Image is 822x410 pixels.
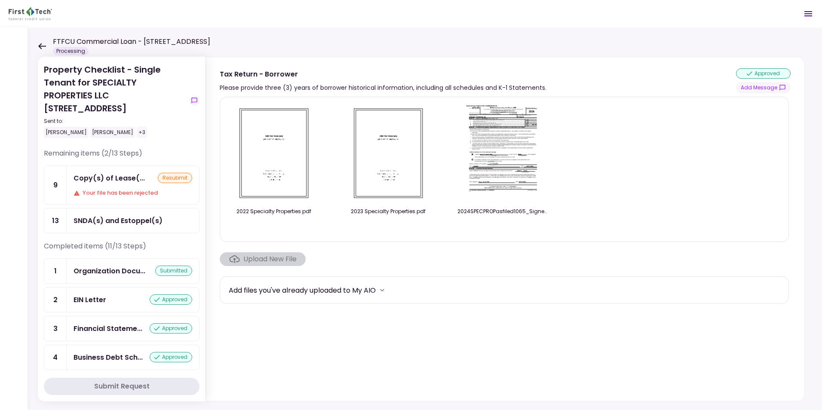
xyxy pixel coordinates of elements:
div: Processing [53,47,89,55]
div: [PERSON_NAME] [44,127,89,138]
div: approved [150,323,192,334]
div: 2024SPECPROPasfiled1065_Signed (2).pdf [457,208,548,215]
div: Tax Return - BorrowerPlease provide three (3) years of borrower historical information, including... [205,57,805,401]
img: Partner icon [9,7,52,20]
div: 2022 Specialty Properties.pdf [229,208,319,215]
div: Property Checklist - Single Tenant for SPECIALTY PROPERTIES LLC [STREET_ADDRESS] [44,63,186,138]
div: 2023 Specialty Properties.pdf [343,208,433,215]
span: Click here to upload the required document [220,252,306,266]
button: Submit Request [44,378,199,395]
div: submitted [155,266,192,276]
div: resubmit [158,173,192,183]
div: Business Debt Schedule [74,352,143,363]
div: EIN Letter [74,294,106,305]
div: Remaining items (2/13 Steps) [44,148,199,165]
a: 2EIN Letterapproved [44,287,199,312]
a: 1Organization Documents for Borrowing Entitysubmitted [44,258,199,284]
h1: FTFCU Commercial Loan - [STREET_ADDRESS] [53,37,210,47]
div: Copy(s) of Lease(s) and Amendment(s) [74,173,145,184]
a: 3Financial Statement - Borrowerapproved [44,316,199,341]
div: 13 [44,208,67,233]
div: Financial Statement - Borrower [74,323,142,334]
div: Add files you've already uploaded to My AIO [229,285,376,296]
div: SNDA(s) and Estoppel(s) [74,215,163,226]
div: Completed items (11/13 Steps) [44,241,199,258]
a: 13SNDA(s) and Estoppel(s) [44,208,199,233]
button: show-messages [736,82,791,93]
button: Open menu [798,3,819,24]
div: approved [150,352,192,362]
div: 3 [44,316,67,341]
div: Your file has been rejected [74,189,192,197]
a: 4Business Debt Scheduleapproved [44,345,199,370]
a: 9Copy(s) of Lease(s) and Amendment(s)resubmitYour file has been rejected [44,165,199,205]
div: Organization Documents for Borrowing Entity [74,266,145,276]
div: Tax Return - Borrower [220,69,546,80]
button: more [376,284,389,297]
div: 2 [44,288,67,312]
div: approved [150,294,192,305]
div: Please provide three (3) years of borrower historical information, including all schedules and K-... [220,83,546,93]
div: +3 [137,127,147,138]
div: 9 [44,166,67,204]
div: 4 [44,345,67,370]
div: approved [736,68,791,79]
div: Sent to: [44,117,186,125]
div: Submit Request [94,381,150,392]
button: show-messages [189,95,199,106]
div: 1 [44,259,67,283]
div: [PERSON_NAME] [90,127,135,138]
